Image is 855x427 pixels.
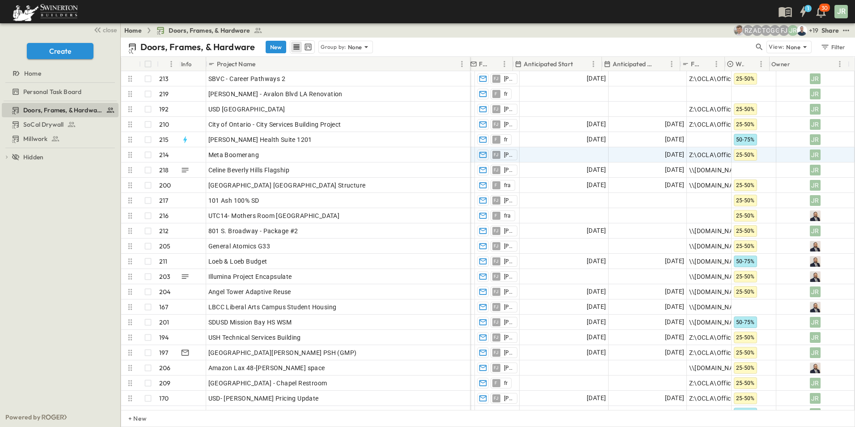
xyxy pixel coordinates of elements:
div: Personal Task Boardtest [2,85,119,99]
span: [DATE] [665,165,684,175]
span: [DATE] [587,317,606,327]
span: Illumina Project Encapsulate [208,272,292,281]
span: Personal Task Board [23,87,81,96]
span: Doors, Frames, & Hardware [23,106,102,115]
p: 219 [159,90,169,98]
button: Menu [588,59,599,69]
span: [PERSON_NAME] Health Suite 1201 [208,135,312,144]
img: Profile Picture [810,363,821,373]
span: Hidden [23,153,43,162]
p: 203 [159,272,171,281]
span: [DATE] [587,347,606,358]
button: close [90,23,119,36]
span: 25-50% [736,76,755,82]
span: Loeb & Loeb Budget [208,257,267,266]
button: Menu [499,59,510,69]
span: 25-50% [736,365,755,371]
img: Profile Picture [810,256,821,267]
div: JR [810,134,821,145]
span: [DATE] [665,256,684,266]
span: fr [504,380,508,387]
p: 211 [159,257,168,266]
button: New [266,41,286,53]
span: 25-50% [736,213,755,219]
span: [DATE] [587,286,606,297]
p: + New [128,414,134,423]
span: [DATE] [587,226,606,236]
img: 6c363589ada0b36f064d841b69d3a419a338230e66bb0a533688fa5cc3e9e735.png [11,2,80,21]
div: JR [810,165,821,175]
a: Home [2,67,117,80]
span: [PERSON_NAME] [504,75,513,82]
span: 25-50% [736,380,755,386]
span: [DATE] [665,332,684,342]
button: kanban view [302,42,313,52]
span: [DATE] [665,180,684,190]
p: 197 [159,348,169,357]
p: Final Reviewer [479,60,487,68]
div: Alyssa De Robertis (aderoberti@swinerton.com) [752,25,762,36]
span: Amazon Lax 48-[PERSON_NAME] space [208,363,325,372]
img: Aaron Anderson (aaron.anderson@swinerton.com) [734,25,745,36]
span: [PERSON_NAME] [504,303,513,311]
span: [DATE] [587,134,606,145]
div: JR [810,332,821,343]
span: 25-50% [736,197,755,204]
p: 170 [159,394,169,403]
p: 214 [159,150,169,159]
span: [PERSON_NAME] [504,106,513,113]
button: 1 [794,4,812,20]
span: Celine Beverly Hills Flagship [208,166,290,175]
span: [PERSON_NAME] [504,288,513,295]
div: JR [810,286,821,297]
a: Home [124,26,142,35]
div: table view [290,40,315,54]
span: LBCC Liberal Arts Campus Student Housing [208,303,337,312]
p: View: [769,42,784,52]
span: [PERSON_NAME] [504,121,513,128]
span: 50-75% [736,258,755,265]
p: 207 [159,409,170,418]
div: JR [810,149,821,160]
span: FJ [494,307,499,307]
span: [PERSON_NAME] [504,151,513,158]
span: General Atomics G33 [208,242,271,251]
div: Gerrad Gerber (gerrad.gerber@swinerton.com) [770,25,780,36]
span: 50-75% [736,319,755,325]
span: [PERSON_NAME] [504,334,513,341]
span: 50-75% [736,137,755,143]
p: Anticipated Start [524,60,573,68]
div: Francisco J. Sanchez (frsanchez@swinerton.com) [779,25,789,36]
span: [PERSON_NAME] [504,167,513,174]
p: 216 [159,211,169,220]
div: JR [810,347,821,358]
button: Menu [166,59,177,69]
span: [DATE] [587,180,606,190]
span: 25-50% [736,228,755,234]
span: 25-50% [736,334,755,341]
div: SoCal Drywalltest [2,117,119,132]
span: fr [504,136,508,143]
p: Project Name [217,60,255,68]
span: Millwork [23,134,47,143]
p: + 19 [809,26,818,35]
button: Menu [756,59,766,69]
span: [DATE] [587,393,606,403]
span: 101 Ash 100% SD [208,196,259,205]
span: USH Technical Services Building [208,333,301,342]
div: JR [810,104,821,115]
a: Millwork [2,132,117,145]
p: 30 [821,4,828,12]
span: [DATE] [665,149,684,160]
p: File Path [691,60,699,68]
p: 205 [159,242,171,251]
span: close [103,26,117,34]
span: 25-50% [736,106,755,112]
div: JR [810,317,821,328]
p: 200 [159,181,171,190]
